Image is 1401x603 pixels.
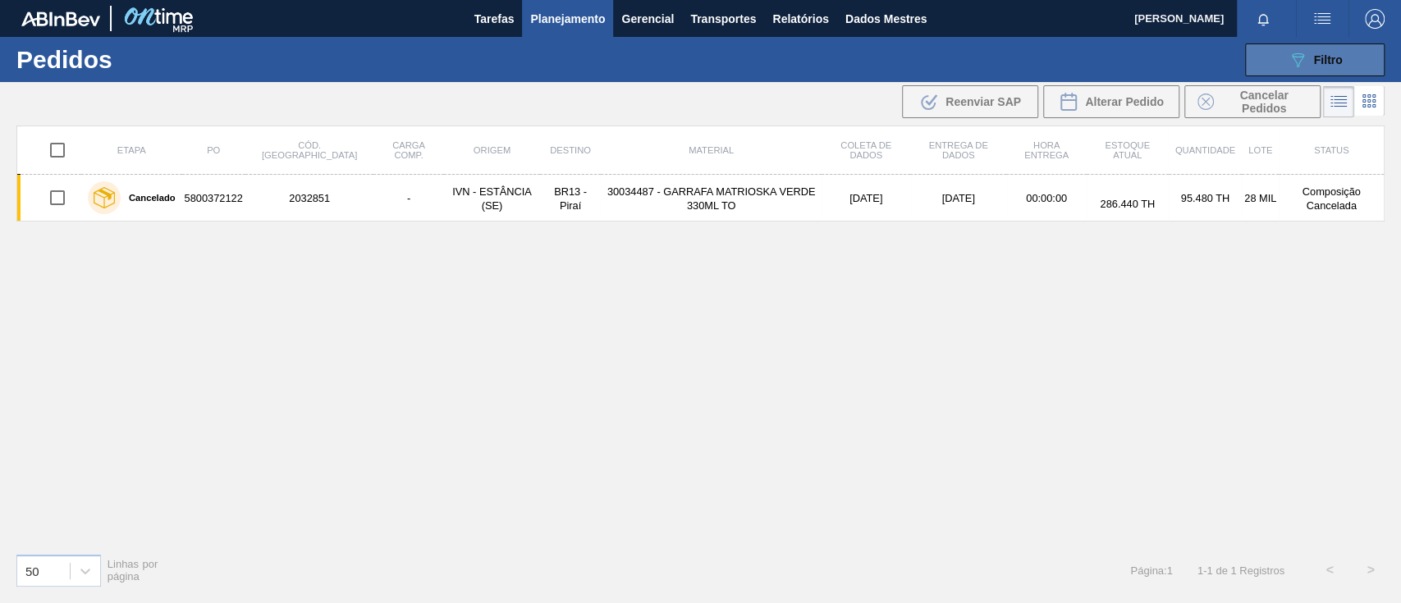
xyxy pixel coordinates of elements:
[1354,86,1385,117] div: Visão em Cartões
[1166,564,1172,577] font: 1
[1350,550,1391,591] button: >
[1323,86,1354,117] div: Visão em Lista
[1100,198,1155,210] font: 286.440 TH
[690,12,756,25] font: Transportes
[941,192,974,204] font: [DATE]
[1181,192,1230,204] font: 95.480 TH
[945,95,1021,108] font: Reenviar SAP
[772,12,828,25] font: Relatórios
[530,12,605,25] font: Planejamento
[1239,564,1284,577] font: Registros
[621,12,674,25] font: Gerencial
[17,175,1385,222] a: Cancelado58003721222032851-IVN - ESTÂNCIA (SE)BR13 - Piraí30034487 - GARRAFA MATRIOSKA VERDE 330M...
[1367,563,1374,577] font: >
[1134,12,1224,25] font: [PERSON_NAME]
[474,12,515,25] font: Tarefas
[1230,564,1236,577] font: 1
[1314,53,1343,66] font: Filtro
[550,145,591,155] font: Destino
[1245,43,1385,76] button: Filtro
[207,145,220,155] font: PO
[1184,85,1321,118] button: Cancelar Pedidos
[689,145,734,155] font: Material
[1314,145,1348,155] font: Status
[16,46,112,73] font: Pedidos
[554,185,587,212] font: BR13 - Piraí
[1026,192,1067,204] font: 00:00:00
[117,145,146,155] font: Etapa
[392,140,425,160] font: Carga Comp.
[1248,145,1272,155] font: Lote
[1197,564,1203,577] font: 1
[129,193,176,203] font: Cancelado
[845,12,927,25] font: Dados Mestres
[1216,564,1227,577] font: de
[289,192,330,204] font: 2032851
[1237,7,1289,30] button: Notificações
[1184,85,1321,118] div: Cancelar Pedidos em Massa
[407,192,410,204] font: -
[262,140,357,160] font: Cód. [GEOGRAPHIC_DATA]
[1130,564,1163,577] font: Página
[185,192,243,204] font: 5800372122
[1164,564,1167,577] font: :
[1043,85,1179,118] div: Alterar Pedido
[108,558,158,582] font: Linhas por página
[1312,9,1332,29] img: ações do usuário
[1024,140,1069,160] font: Hora Entrega
[1105,140,1150,160] font: Estoque atual
[1175,145,1235,155] font: Quantidade
[1085,95,1164,108] font: Alterar Pedido
[1303,185,1361,212] font: Composição Cancelada
[1203,564,1206,577] font: -
[849,192,882,204] font: [DATE]
[25,564,39,578] font: 50
[840,140,891,160] font: Coleta de dados
[474,145,510,155] font: Origem
[21,11,100,26] img: TNhmsLtSVTkK8tSr43FrP2fwEKptu5GPRR3wAAAABJRU5ErkJggg==
[902,85,1038,118] div: Reenviar SAP
[1365,9,1385,29] img: Sair
[1309,550,1350,591] button: <
[452,185,532,212] font: IVN - ESTÂNCIA (SE)
[607,185,816,212] font: 30034487 - GARRAFA MATRIOSKA VERDE 330ML TO
[1206,564,1212,577] font: 1
[1325,563,1333,577] font: <
[929,140,988,160] font: Entrega de dados
[1239,89,1288,115] font: Cancelar Pedidos
[1244,192,1276,204] font: 28 MIL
